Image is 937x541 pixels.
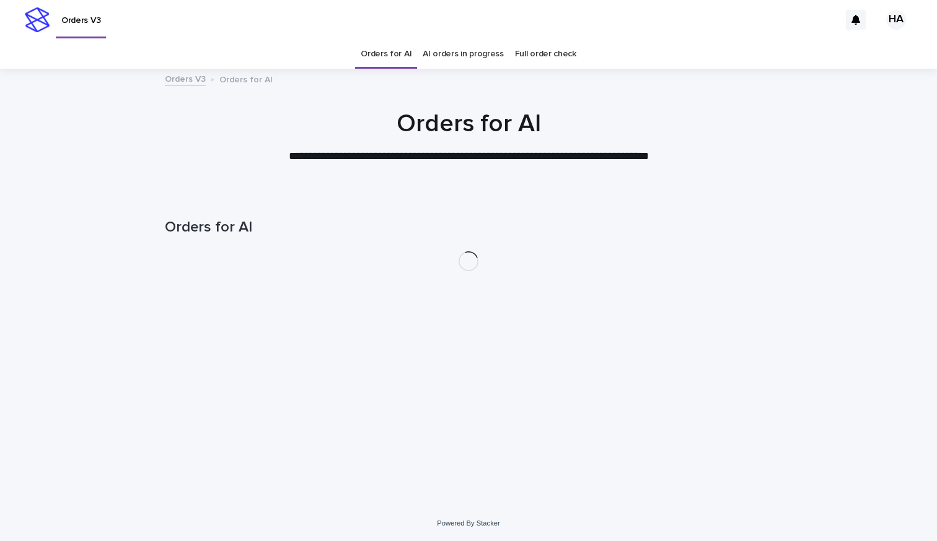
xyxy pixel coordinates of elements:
a: AI orders in progress [423,40,504,69]
h1: Orders for AI [165,219,772,236]
a: Orders for AI [361,40,411,69]
div: HA [886,10,906,30]
a: Orders V3 [165,71,206,85]
a: Powered By Stacker [437,519,499,527]
a: Full order check [515,40,576,69]
p: Orders for AI [219,72,273,85]
img: stacker-logo-s-only.png [25,7,50,32]
h1: Orders for AI [165,109,772,139]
